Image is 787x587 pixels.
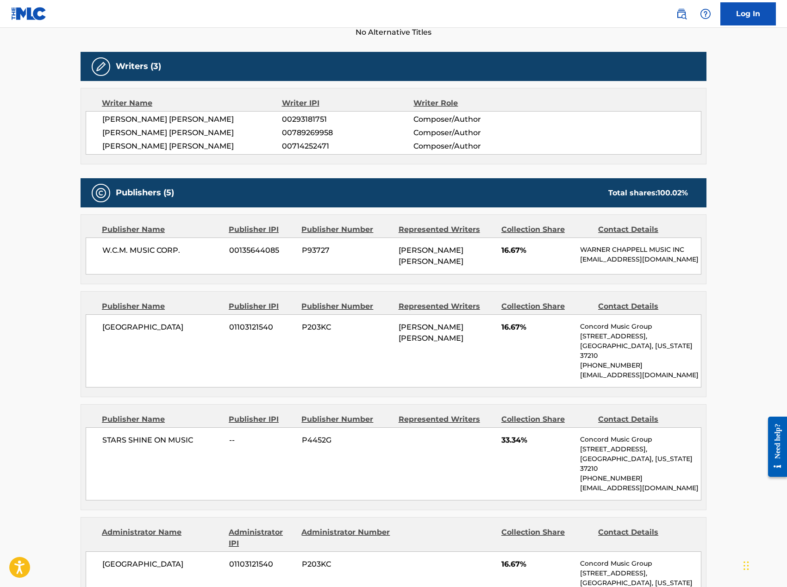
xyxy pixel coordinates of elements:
[229,301,294,312] div: Publisher IPI
[580,341,701,361] p: [GEOGRAPHIC_DATA], [US_STATE] 37210
[598,527,688,549] div: Contact Details
[580,370,701,380] p: [EMAIL_ADDRESS][DOMAIN_NAME]
[229,559,295,570] span: 01103121540
[302,559,392,570] span: P203KC
[580,245,701,255] p: WARNER CHAPPELL MUSIC INC
[501,435,573,446] span: 33.34%
[302,322,392,333] span: P203KC
[229,224,294,235] div: Publisher IPI
[399,323,463,343] span: [PERSON_NAME] [PERSON_NAME]
[102,527,222,549] div: Administrator Name
[102,114,282,125] span: [PERSON_NAME] [PERSON_NAME]
[501,559,573,570] span: 16.67%
[580,322,701,331] p: Concord Music Group
[720,2,776,25] a: Log In
[302,435,392,446] span: P4452G
[95,187,106,199] img: Publishers
[580,568,701,578] p: [STREET_ADDRESS],
[102,224,222,235] div: Publisher Name
[399,246,463,266] span: [PERSON_NAME] [PERSON_NAME]
[102,127,282,138] span: [PERSON_NAME] [PERSON_NAME]
[102,435,222,446] span: STARS SHINE ON MUSIC
[608,187,688,199] div: Total shares:
[501,414,591,425] div: Collection Share
[282,127,413,138] span: 00789269958
[580,483,701,493] p: [EMAIL_ADDRESS][DOMAIN_NAME]
[672,5,691,23] a: Public Search
[741,543,787,587] iframe: Chat Widget
[229,245,295,256] span: 00135644085
[580,331,701,341] p: [STREET_ADDRESS],
[696,5,715,23] div: Help
[102,322,222,333] span: [GEOGRAPHIC_DATA]
[413,127,533,138] span: Composer/Author
[598,414,688,425] div: Contact Details
[11,7,47,20] img: MLC Logo
[301,527,391,549] div: Administrator Number
[657,188,688,197] span: 100.02 %
[102,559,222,570] span: [GEOGRAPHIC_DATA]
[700,8,711,19] img: help
[501,224,591,235] div: Collection Share
[580,454,701,474] p: [GEOGRAPHIC_DATA], [US_STATE] 37210
[102,245,222,256] span: W.C.M. MUSIC CORP.
[580,361,701,370] p: [PHONE_NUMBER]
[301,301,391,312] div: Publisher Number
[116,187,174,198] h5: Publishers (5)
[501,322,573,333] span: 16.67%
[399,414,494,425] div: Represented Writers
[302,245,392,256] span: P93727
[580,435,701,444] p: Concord Music Group
[761,410,787,484] iframe: Resource Center
[743,552,749,580] div: Drag
[95,61,106,72] img: Writers
[598,224,688,235] div: Contact Details
[282,114,413,125] span: 00293181751
[81,27,706,38] span: No Alternative Titles
[116,61,161,72] h5: Writers (3)
[229,322,295,333] span: 01103121540
[301,414,391,425] div: Publisher Number
[102,414,222,425] div: Publisher Name
[399,301,494,312] div: Represented Writers
[501,245,573,256] span: 16.67%
[580,474,701,483] p: [PHONE_NUMBER]
[301,224,391,235] div: Publisher Number
[413,114,533,125] span: Composer/Author
[413,141,533,152] span: Composer/Author
[676,8,687,19] img: search
[501,527,591,549] div: Collection Share
[229,414,294,425] div: Publisher IPI
[580,559,701,568] p: Concord Music Group
[102,141,282,152] span: [PERSON_NAME] [PERSON_NAME]
[580,444,701,454] p: [STREET_ADDRESS],
[102,98,282,109] div: Writer Name
[282,141,413,152] span: 00714252471
[282,98,414,109] div: Writer IPI
[413,98,533,109] div: Writer Role
[399,224,494,235] div: Represented Writers
[229,435,295,446] span: --
[501,301,591,312] div: Collection Share
[580,255,701,264] p: [EMAIL_ADDRESS][DOMAIN_NAME]
[598,301,688,312] div: Contact Details
[229,527,294,549] div: Administrator IPI
[102,301,222,312] div: Publisher Name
